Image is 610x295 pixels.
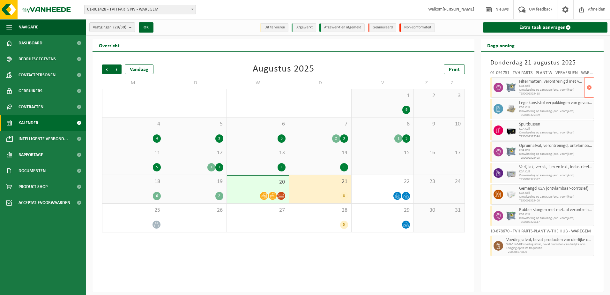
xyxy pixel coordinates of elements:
span: Omwisseling op aanvraag (excl. voorrijkost) [519,88,583,92]
span: Omwisseling op aanvraag (excl. voorrijkost) [519,152,592,156]
span: 21 [292,178,348,185]
div: 1 [278,163,286,171]
div: 2 [332,134,340,143]
div: 5 [340,221,348,229]
span: 15 [355,149,410,156]
span: Contracten [19,99,43,115]
span: Rubber slangen met metaal verontreinigd met olie [519,208,592,213]
li: Non-conformiteit [399,23,435,32]
button: Vestigingen(29/30) [89,22,135,32]
img: PB-LB-0680-HPE-GY-11 [506,168,516,178]
span: Dashboard [19,35,42,51]
img: PB-AP-0800-MET-02-01 [506,211,516,221]
div: 9 [402,106,410,114]
span: 16 [417,149,436,156]
span: T250002325418 [519,92,583,96]
span: KGA Colli [519,170,592,174]
span: KGA Colli [519,84,583,88]
span: 28 [292,207,348,214]
span: WB-0140-HP voedingsafval, bevat producten van dierlijke oors [506,243,592,246]
span: Acceptatievoorwaarden [19,195,70,211]
button: OK [139,22,153,33]
div: 3 [402,134,410,143]
div: 3 [278,134,286,143]
div: 10-878670 - TVH PARTS-PLANT W-THE HUB - WAREGEM [490,229,594,236]
span: KGA Colli [519,106,592,110]
span: Vestigingen [93,23,126,32]
div: 4 [153,134,161,143]
span: Bedrijfsgegevens [19,51,56,67]
span: Omwisseling op aanvraag (excl. voorrijkost) [519,174,592,178]
span: 1 [355,92,410,99]
span: 24 [443,178,461,185]
div: Vandaag [125,64,153,74]
td: M [102,77,164,89]
span: 20 [230,179,286,186]
td: V [352,77,414,89]
span: KGA Colli [519,191,592,195]
count: (29/30) [113,25,126,29]
span: Filtermatten, verontreinigd met verf [519,79,583,84]
div: 3 [340,134,348,143]
div: 1 [215,163,223,171]
span: T250002325396 [519,135,592,139]
td: D [289,77,351,89]
span: 22 [355,178,410,185]
img: PB-AP-0800-MET-02-01 [506,147,516,156]
div: 1 [207,163,215,171]
span: KGA Colli [519,127,592,131]
span: Product Shop [19,179,48,195]
span: 11 [106,149,161,156]
span: 31 [443,207,461,214]
span: Rapportage [19,147,43,163]
div: Augustus 2025 [253,64,314,74]
div: 01-091751 - TVH PARTS - PLANT W - VERVERIJEN - WAREGEM [490,71,594,77]
div: 3 [215,134,223,143]
span: Vorige [102,64,112,74]
span: 13 [230,149,286,156]
span: 4 [106,121,161,128]
span: 5 [167,121,223,128]
span: Volgende [112,64,122,74]
span: 18 [106,178,161,185]
div: 5 [153,163,161,171]
span: 01-001428 - TVH PARTS NV - WAREGEM [85,5,196,14]
span: 12 [167,149,223,156]
span: KGA Colli [519,213,592,216]
span: Omwisseling op aanvraag (excl. voorrijkost) [519,195,592,199]
span: T250002325397 [519,178,592,181]
span: Omwisseling op aanvraag (excl. voorrijkost) [519,131,592,135]
img: PB-LB-0680-HPE-GY-02 [506,190,516,199]
img: PB-LB-0680-HPE-BK-11 [506,125,516,135]
span: 26 [167,207,223,214]
span: 30 [417,207,436,214]
span: T250002325417 [519,220,592,224]
h2: Overzicht [93,39,126,51]
td: Z [439,77,465,89]
span: T250002325493 [519,156,592,160]
span: Gebruikers [19,83,42,99]
a: Print [444,64,465,74]
span: Gemengd KGA (ontvlambaar-corrosief) [519,186,592,191]
td: W [227,77,289,89]
li: Uit te voeren [260,23,288,32]
div: 1 [394,134,402,143]
span: 19 [167,178,223,185]
img: PB-AP-0800-MET-02-01 [506,83,516,92]
span: Opruimafval, verontreinigd, ontvlambaar [519,143,592,148]
div: 1 [340,163,348,171]
span: T250002325399 [519,113,592,117]
span: 25 [106,207,161,214]
li: Afgewerkt en afgemeld [319,23,365,32]
span: Verf, lak, vernis, lijm en inkt, industrieel in kleinverpakking [519,165,592,170]
span: 6 [230,121,286,128]
span: T250001675870 [506,250,592,254]
span: 9 [417,121,436,128]
a: Extra taak aanvragen [483,22,608,33]
h2: Dagplanning [481,39,521,51]
span: KGA Colli [519,148,592,152]
img: LP-PA-00000-WDN-11 [506,104,516,114]
span: Lege kunststof verpakkingen van gevaarlijke stoffen [519,101,592,106]
span: Kalender [19,115,38,131]
span: Spuitbussen [519,122,592,127]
